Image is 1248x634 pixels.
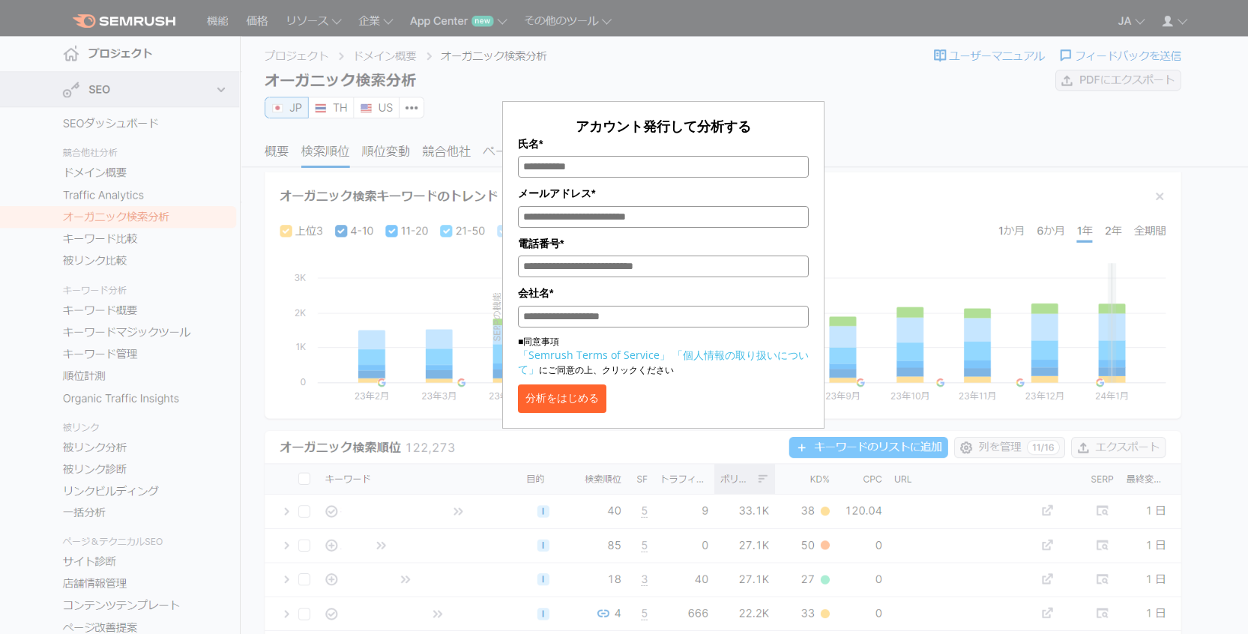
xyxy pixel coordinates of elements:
a: 「Semrush Terms of Service」 [518,348,670,362]
span: アカウント発行して分析する [576,117,751,135]
label: メールアドレス* [518,185,809,202]
button: 分析をはじめる [518,384,606,413]
p: ■同意事項 にご同意の上、クリックください [518,335,809,377]
label: 電話番号* [518,235,809,252]
a: 「個人情報の取り扱いについて」 [518,348,809,376]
